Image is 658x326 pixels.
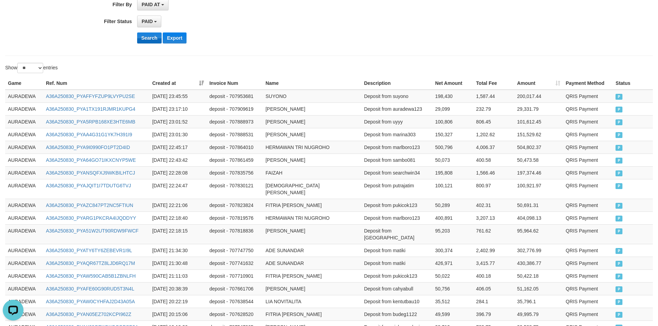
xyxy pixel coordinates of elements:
th: Ref. Num [43,77,150,90]
td: AURADEWA [5,295,43,308]
td: QRIS Payment [563,282,613,295]
span: PAID [616,203,622,209]
td: 3,207.13 [473,211,514,224]
td: 50,022 [432,269,474,282]
td: QRIS Payment [563,257,613,269]
select: Showentries [17,63,43,73]
a: A36A250830_PYARG1PKCRA4IJQDDYY [46,215,136,221]
a: A36A250830_PYAJQIT1I7TDUTG6TVJ [46,183,131,188]
td: [DATE] 22:21:06 [150,199,207,211]
td: [PERSON_NAME] [263,102,361,115]
span: PAID [142,19,153,24]
td: QRIS Payment [563,224,613,244]
td: AURADEWA [5,224,43,244]
td: [PERSON_NAME] [263,128,361,141]
a: A36A250830_PYAA4G31G1YK7H391I9 [46,132,132,137]
td: 396.79 [473,308,514,320]
td: Deposit from pukicok123 [361,199,432,211]
td: AURADEWA [5,141,43,154]
td: HERMAWAN TRI NUGROHO [263,141,361,154]
td: AURADEWA [5,257,43,269]
td: AURADEWA [5,282,43,295]
td: 100,921.97 [514,179,563,199]
td: Deposit from marina303 [361,128,432,141]
td: 50,289 [432,199,474,211]
td: 4,006.37 [473,141,514,154]
td: [DATE] 21:11:03 [150,269,207,282]
td: Deposit from uyyy [361,115,432,128]
td: QRIS Payment [563,269,613,282]
td: [DATE] 22:18:40 [150,211,207,224]
th: Net Amount [432,77,474,90]
th: Created at: activate to sort column ascending [150,77,207,90]
td: 50,422.18 [514,269,563,282]
td: deposit - 707638544 [207,295,263,308]
td: deposit - 707747750 [207,244,263,257]
td: Deposit from searchwin34 [361,166,432,179]
span: PAID [616,228,622,234]
td: [DATE] 20:38:39 [150,282,207,295]
a: A36A250830_PYAQR67TZ8LJD6RQ17M [46,260,135,266]
td: 29,331.79 [514,102,563,115]
td: 3,415.77 [473,257,514,269]
td: 500,796 [432,141,474,154]
td: LIA NOVITALITA [263,295,361,308]
td: QRIS Payment [563,308,613,320]
td: AURADEWA [5,244,43,257]
td: [PERSON_NAME] [263,282,361,295]
td: FITRIA [PERSON_NAME] [263,269,361,282]
td: [DEMOGRAPHIC_DATA][PERSON_NAME] [263,179,361,199]
td: Deposit from kentutbau10 [361,295,432,308]
td: [DATE] 22:24:47 [150,179,207,199]
td: 50,073 [432,154,474,166]
span: PAID [616,170,622,176]
th: Invoice Num [207,77,263,90]
span: PAID AT [142,2,160,7]
td: 50,691.31 [514,199,563,211]
td: 761.62 [473,224,514,244]
span: PAID [616,107,622,112]
th: Amount: activate to sort column ascending [514,77,563,90]
span: PAID [616,119,622,125]
td: 151,529.62 [514,128,563,141]
td: 198,430 [432,90,474,103]
th: Payment Method [563,77,613,90]
td: deposit - 707864010 [207,141,263,154]
td: [PERSON_NAME] [263,115,361,128]
td: 302,776.99 [514,244,563,257]
th: Name [263,77,361,90]
td: [PERSON_NAME] [263,154,361,166]
td: Deposit from auradewa123 [361,102,432,115]
td: 200,017.44 [514,90,563,103]
td: Deposit from marlboro123 [361,211,432,224]
td: AURADEWA [5,90,43,103]
td: Deposit from suyono [361,90,432,103]
td: deposit - 707823824 [207,199,263,211]
td: QRIS Payment [563,90,613,103]
td: deposit - 707953681 [207,90,263,103]
td: QRIS Payment [563,128,613,141]
td: 400,891 [432,211,474,224]
span: PAID [616,312,622,318]
td: FITRIA [PERSON_NAME] [263,199,361,211]
a: A36A250830_PYANSQFXJ9WKBILHTCJ [46,170,135,176]
span: PAID [616,216,622,221]
td: AURADEWA [5,115,43,128]
td: [DATE] 21:30:48 [150,257,207,269]
td: 95,964.62 [514,224,563,244]
td: QRIS Payment [563,141,613,154]
th: Description [361,77,432,90]
td: [DATE] 22:43:42 [150,154,207,166]
a: A36A250830_PYA64GO71IKXCNYP5WE [46,157,136,163]
td: deposit - 707741632 [207,257,263,269]
th: Game [5,77,43,90]
a: A36A250830_PYATY6TY6ZEBEVR1I9L [46,248,132,253]
button: Search [137,32,162,43]
td: 404,098.13 [514,211,563,224]
label: Show entries [5,63,58,73]
td: QRIS Payment [563,179,613,199]
td: deposit - 707830121 [207,179,263,199]
td: Deposit from [GEOGRAPHIC_DATA] [361,224,432,244]
button: Export [163,32,186,43]
td: deposit - 707909619 [207,102,263,115]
